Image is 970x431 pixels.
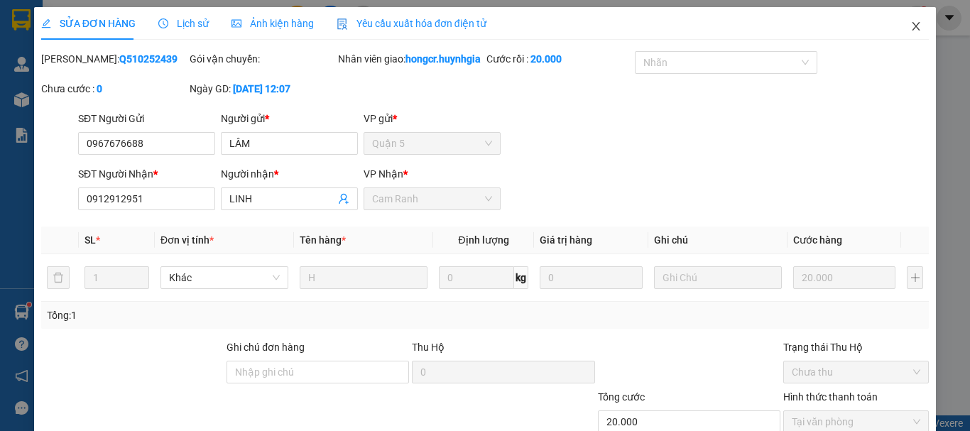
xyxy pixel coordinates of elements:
button: delete [47,266,70,289]
b: [DATE] 12:07 [233,83,290,94]
b: 0 [97,83,102,94]
div: Nhân viên giao: [338,51,484,67]
input: Ghi chú đơn hàng [227,361,409,383]
span: Chưa thu [792,361,920,383]
div: Trạng thái Thu Hộ [783,339,929,355]
span: Tên hàng [300,234,346,246]
span: Đơn vị tính [160,234,214,246]
button: plus [907,266,923,289]
span: Lịch sử [158,18,209,29]
th: Ghi chú [648,227,788,254]
input: Ghi Chú [654,266,782,289]
span: Ảnh kiện hàng [231,18,314,29]
label: Ghi chú đơn hàng [227,342,305,353]
b: Q510252439 [119,53,178,65]
span: picture [231,18,241,28]
span: VP Nhận [364,168,403,180]
span: Định lượng [458,234,508,246]
div: SĐT Người Nhận [78,166,215,182]
span: Tổng cước [598,391,645,403]
span: Giá trị hàng [540,234,592,246]
div: SĐT Người Gửi [78,111,215,126]
div: [PERSON_NAME]: [41,51,187,67]
span: Khác [169,267,280,288]
div: Người gửi [221,111,358,126]
span: edit [41,18,51,28]
span: SỬA ĐƠN HÀNG [41,18,136,29]
span: Cam Ranh [372,188,492,209]
div: Người nhận [221,166,358,182]
b: hongcr.huynhgia [405,53,481,65]
input: 0 [540,266,642,289]
span: Quận 5 [372,133,492,154]
input: 0 [793,266,895,289]
span: Yêu cầu xuất hóa đơn điện tử [337,18,486,29]
img: icon [337,18,348,30]
div: Tổng: 1 [47,307,376,323]
span: kg [514,266,528,289]
div: VP gửi [364,111,501,126]
div: Gói vận chuyển: [190,51,335,67]
span: user-add [338,193,349,204]
span: Thu Hộ [412,342,445,353]
input: VD: Bàn, Ghế [300,266,427,289]
label: Hình thức thanh toán [783,391,878,403]
span: Cước hàng [793,234,842,246]
div: Ngày GD: [190,81,335,97]
b: 20.000 [530,53,562,65]
span: close [910,21,922,32]
div: Chưa cước : [41,81,187,97]
button: Close [896,7,936,47]
span: clock-circle [158,18,168,28]
span: SL [85,234,96,246]
div: Cước rồi : [486,51,632,67]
